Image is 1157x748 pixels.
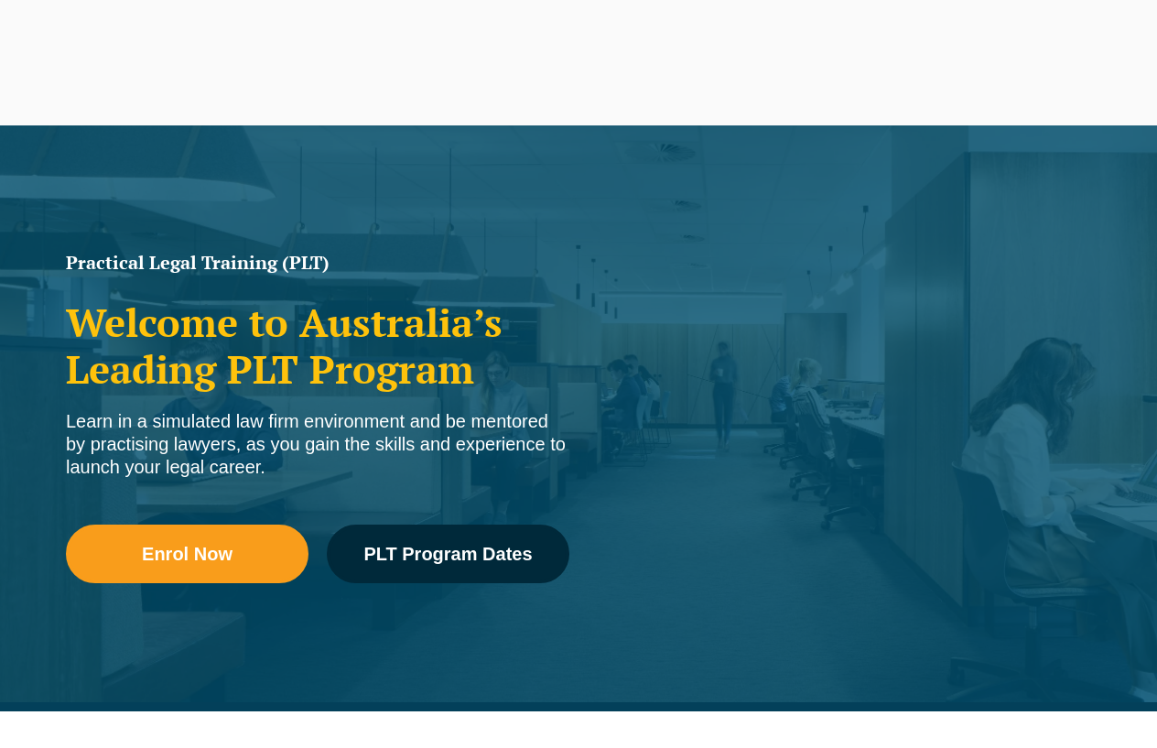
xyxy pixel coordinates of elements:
a: Enrol Now [66,525,308,583]
div: Learn in a simulated law firm environment and be mentored by practising lawyers, as you gain the ... [66,410,569,479]
span: Enrol Now [142,545,232,563]
h1: Practical Legal Training (PLT) [66,254,569,272]
span: PLT Program Dates [363,545,532,563]
a: PLT Program Dates [327,525,569,583]
h2: Welcome to Australia’s Leading PLT Program [66,299,569,392]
